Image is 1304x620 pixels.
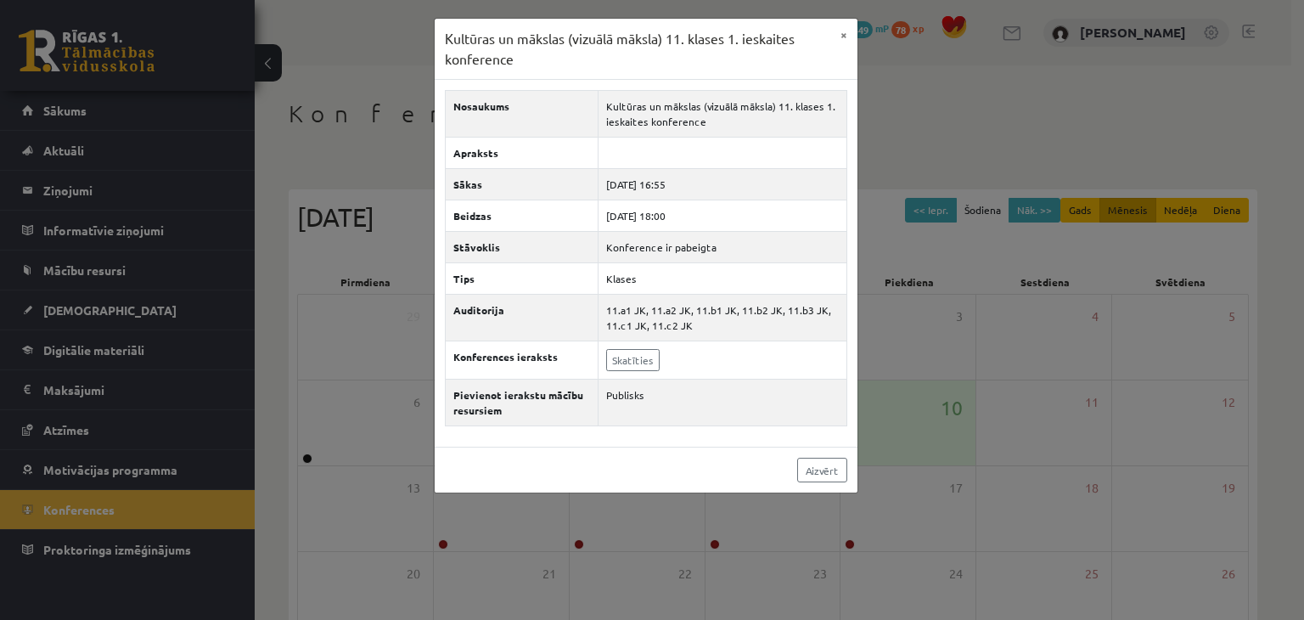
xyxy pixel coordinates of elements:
[445,232,599,263] th: Stāvoklis
[445,91,599,138] th: Nosaukums
[445,263,599,295] th: Tips
[606,349,660,371] a: Skatīties
[830,19,857,51] button: ×
[445,138,599,169] th: Apraksts
[599,295,846,341] td: 11.a1 JK, 11.a2 JK, 11.b1 JK, 11.b2 JK, 11.b3 JK, 11.c1 JK, 11.c2 JK
[599,232,846,263] td: Konference ir pabeigta
[599,263,846,295] td: Klases
[445,29,830,69] h3: Kultūras un mākslas (vizuālā māksla) 11. klases 1. ieskaites konference
[445,380,599,426] th: Pievienot ierakstu mācību resursiem
[445,295,599,341] th: Auditorija
[599,200,846,232] td: [DATE] 18:00
[445,200,599,232] th: Beidzas
[445,169,599,200] th: Sākas
[599,169,846,200] td: [DATE] 16:55
[599,91,846,138] td: Kultūras un mākslas (vizuālā māksla) 11. klases 1. ieskaites konference
[445,341,599,380] th: Konferences ieraksts
[797,458,847,482] a: Aizvērt
[599,380,846,426] td: Publisks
